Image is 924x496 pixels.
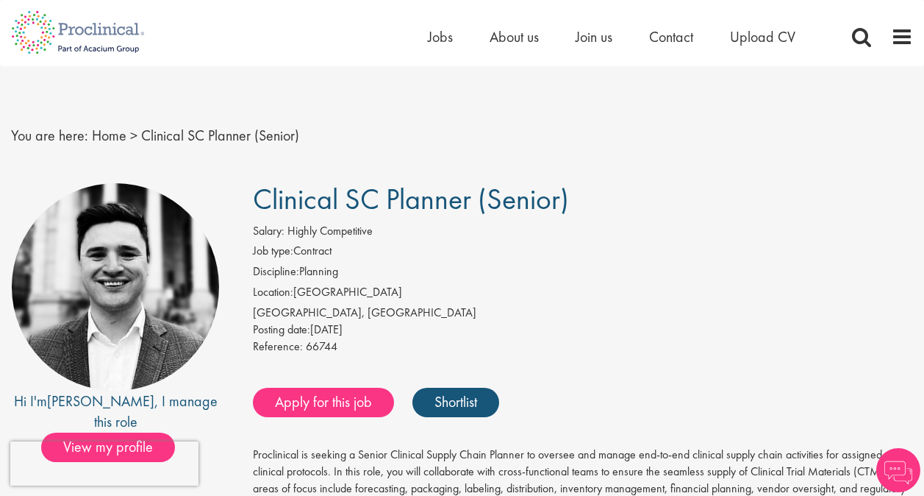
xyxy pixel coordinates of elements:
[253,243,293,260] label: Job type:
[253,339,303,355] label: Reference:
[253,284,913,305] li: [GEOGRAPHIC_DATA]
[253,263,913,284] li: Planning
[876,448,920,492] img: Chatbot
[253,322,913,339] div: [DATE]
[253,284,293,301] label: Location:
[41,433,175,462] span: View my profile
[490,27,539,46] a: About us
[428,27,453,46] a: Jobs
[253,305,913,322] div: [GEOGRAPHIC_DATA], [GEOGRAPHIC_DATA]
[141,126,299,145] span: Clinical SC Planner (Senior)
[253,322,310,337] span: Posting date:
[649,27,693,46] a: Contact
[576,27,612,46] a: Join us
[253,223,284,240] label: Salary:
[253,243,913,263] li: Contract
[10,442,198,486] iframe: reCAPTCHA
[11,391,220,433] div: Hi I'm , I manage this role
[47,392,154,411] a: [PERSON_NAME]
[130,126,137,145] span: >
[92,126,126,145] a: breadcrumb link
[730,27,795,46] a: Upload CV
[41,436,190,455] a: View my profile
[253,263,299,280] label: Discipline:
[253,388,394,417] a: Apply for this job
[253,180,569,218] span: Clinical SC Planner (Senior)
[11,126,88,145] span: You are here:
[287,223,373,238] span: Highly Competitive
[306,339,337,354] span: 66744
[412,388,499,417] a: Shortlist
[12,183,219,391] img: imeage of recruiter Edward Little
